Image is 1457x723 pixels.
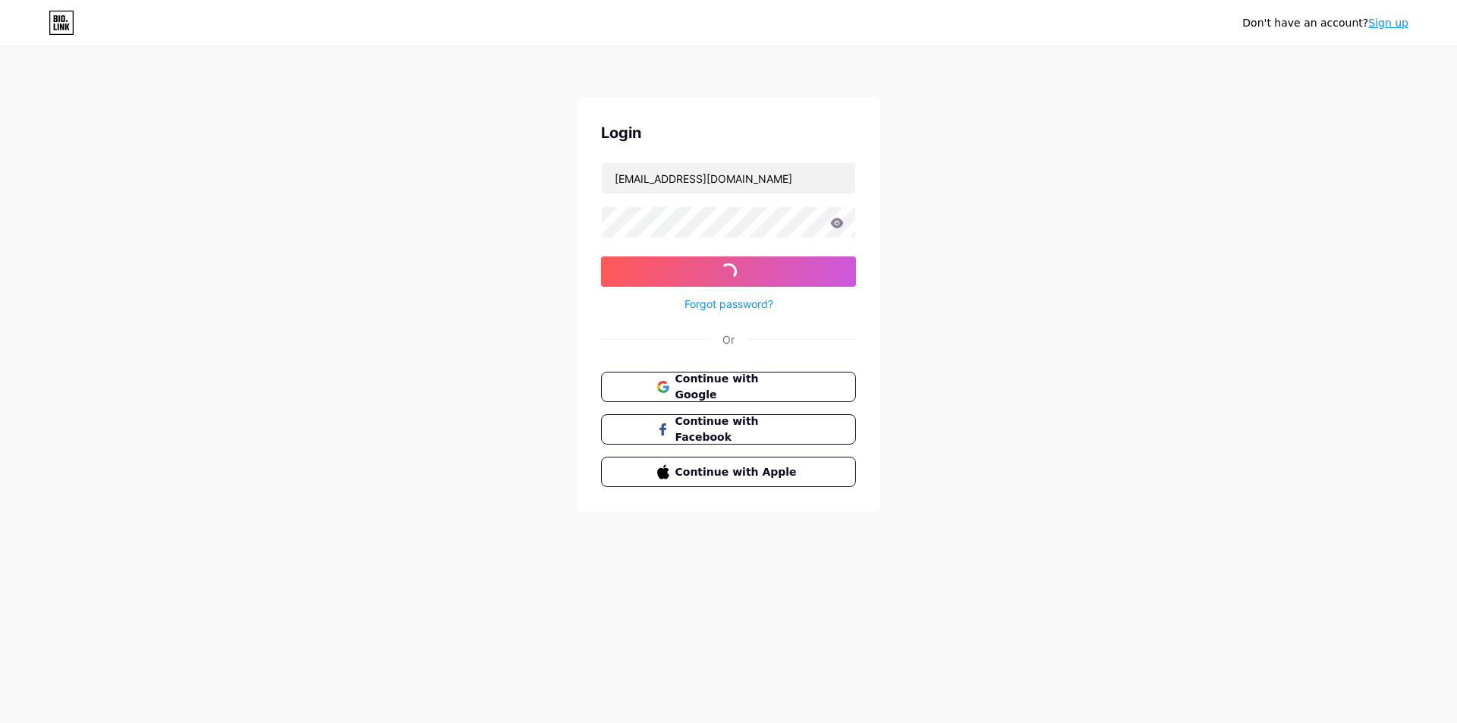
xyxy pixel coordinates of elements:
[601,372,856,402] button: Continue with Google
[1368,17,1408,29] a: Sign up
[722,332,735,347] div: Or
[601,121,856,144] div: Login
[601,414,856,445] button: Continue with Facebook
[602,163,855,193] input: Username
[684,296,773,312] a: Forgot password?
[675,464,801,480] span: Continue with Apple
[675,371,801,403] span: Continue with Google
[601,457,856,487] button: Continue with Apple
[675,413,801,445] span: Continue with Facebook
[1242,15,1408,31] div: Don't have an account?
